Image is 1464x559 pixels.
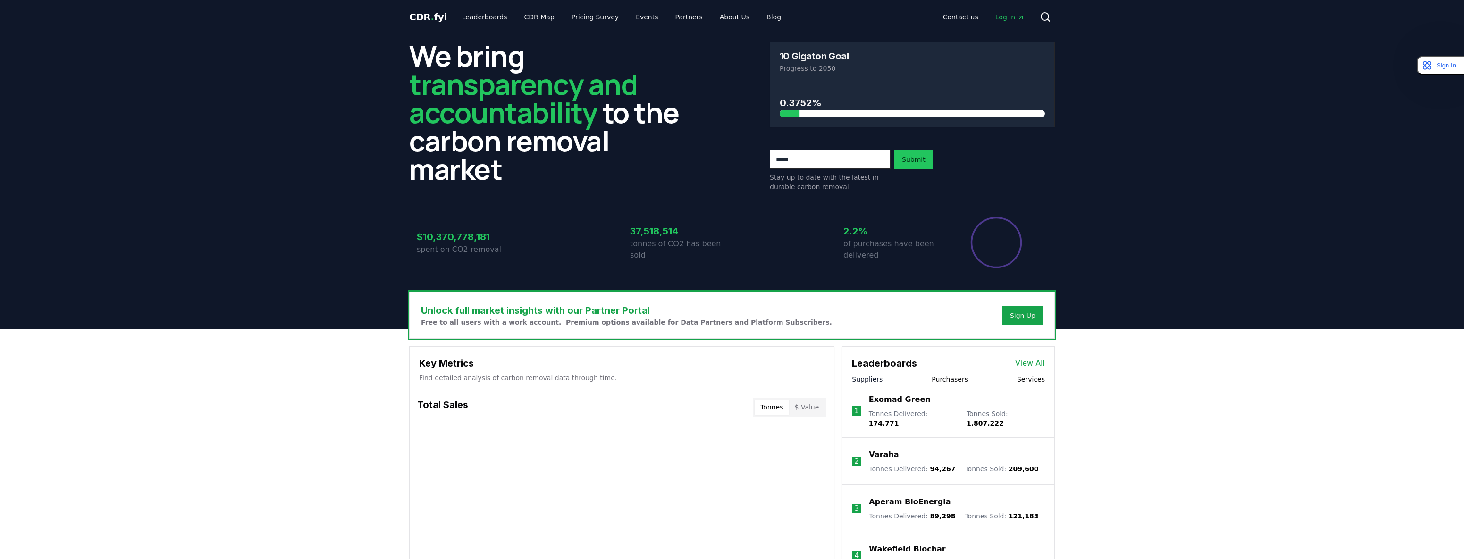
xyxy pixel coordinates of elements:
a: Varaha [869,449,899,460]
button: Services [1017,375,1045,384]
p: 3 [854,503,859,514]
h3: 37,518,514 [630,224,732,238]
span: 174,771 [869,419,899,427]
button: Purchasers [932,375,968,384]
span: . [431,11,434,23]
a: Events [628,8,665,25]
button: Tonnes [755,400,789,415]
h3: Unlock full market insights with our Partner Portal [421,303,832,317]
a: Partners [668,8,710,25]
span: 209,600 [1009,465,1039,473]
p: Tonnes Delivered : [869,464,955,474]
p: Tonnes Delivered : [869,409,957,428]
span: transparency and accountability [409,65,637,132]
span: 94,267 [930,465,955,473]
div: Percentage of sales delivered [970,216,1023,269]
p: Find detailed analysis of carbon removal data through time. [419,373,825,383]
p: tonnes of CO2 has been sold [630,238,732,261]
p: 1 [854,405,859,417]
p: Stay up to date with the latest in durable carbon removal. [770,173,891,192]
a: About Us [712,8,757,25]
span: 1,807,222 [967,419,1004,427]
a: Pricing Survey [564,8,626,25]
p: Progress to 2050 [780,64,1045,73]
h3: Leaderboards [852,356,917,370]
nav: Main [454,8,789,25]
button: Suppliers [852,375,883,384]
span: 121,183 [1009,512,1039,520]
h3: Key Metrics [419,356,825,370]
a: Blog [759,8,789,25]
span: 89,298 [930,512,955,520]
button: Sign Up [1002,306,1043,325]
h3: Total Sales [417,398,468,417]
p: spent on CO2 removal [417,244,519,255]
h3: 10 Gigaton Goal [780,51,849,61]
a: Leaderboards [454,8,515,25]
p: Tonnes Sold : [965,464,1038,474]
a: CDR.fyi [409,10,447,24]
p: 2 [854,456,859,467]
button: Submit [894,150,933,169]
a: Wakefield Biochar [869,543,945,555]
a: Aperam BioEnergia [869,496,951,508]
nav: Main [935,8,1032,25]
h3: 2.2% [843,224,945,238]
h3: $10,370,778,181 [417,230,519,244]
a: Log in [988,8,1032,25]
p: Free to all users with a work account. Premium options available for Data Partners and Platform S... [421,317,832,327]
h2: We bring to the carbon removal market [409,42,694,183]
span: Log in [995,12,1025,22]
a: Sign Up [1010,311,1035,320]
a: View All [1015,358,1045,369]
a: CDR Map [517,8,562,25]
button: $ Value [789,400,825,415]
span: CDR fyi [409,11,447,23]
p: Tonnes Sold : [967,409,1045,428]
p: Tonnes Delivered : [869,511,955,521]
a: Contact us [935,8,986,25]
p: Tonnes Sold : [965,511,1038,521]
h3: 0.3752% [780,96,1045,110]
a: Exomad Green [869,394,931,405]
p: of purchases have been delivered [843,238,945,261]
